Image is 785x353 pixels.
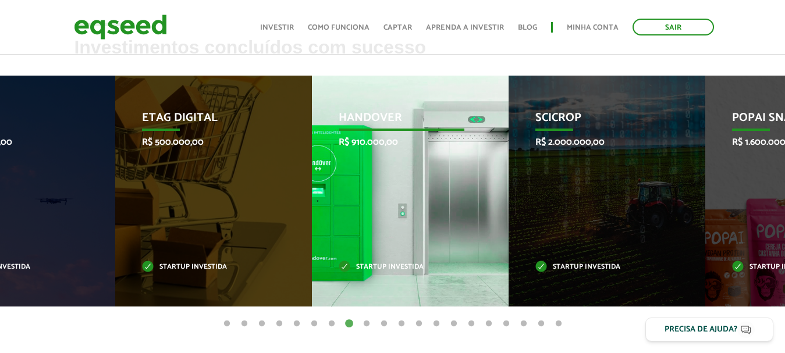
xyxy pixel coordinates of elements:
a: Minha conta [567,24,619,31]
button: 10 of 20 [378,318,390,330]
p: SciCrop [535,111,661,131]
a: Blog [518,24,537,31]
button: 7 of 20 [326,318,338,330]
p: Etag Digital [142,111,268,131]
button: 11 of 20 [396,318,407,330]
button: 20 of 20 [553,318,564,330]
p: R$ 910.000,00 [339,137,464,148]
p: R$ 2.000.000,00 [535,137,661,148]
h2: Investimentos concluídos com sucesso [74,37,711,75]
p: R$ 500.000,00 [142,137,268,148]
p: Startup investida [339,264,464,270]
button: 9 of 20 [361,318,372,330]
p: Startup investida [142,264,268,270]
button: 1 of 20 [221,318,233,330]
button: 12 of 20 [413,318,425,330]
p: HandOver [339,111,464,131]
button: 17 of 20 [500,318,512,330]
a: Aprenda a investir [426,24,504,31]
button: 18 of 20 [518,318,530,330]
button: 14 of 20 [448,318,460,330]
a: Investir [260,24,294,31]
a: Como funciona [308,24,370,31]
button: 2 of 20 [239,318,250,330]
button: 5 of 20 [291,318,303,330]
a: Captar [383,24,412,31]
button: 3 of 20 [256,318,268,330]
button: 13 of 20 [431,318,442,330]
button: 16 of 20 [483,318,495,330]
button: 19 of 20 [535,318,547,330]
button: 4 of 20 [273,318,285,330]
p: Startup investida [535,264,661,270]
button: 15 of 20 [466,318,477,330]
button: 8 of 20 [343,318,355,330]
button: 6 of 20 [308,318,320,330]
img: EqSeed [74,12,167,42]
a: Sair [633,19,714,35]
